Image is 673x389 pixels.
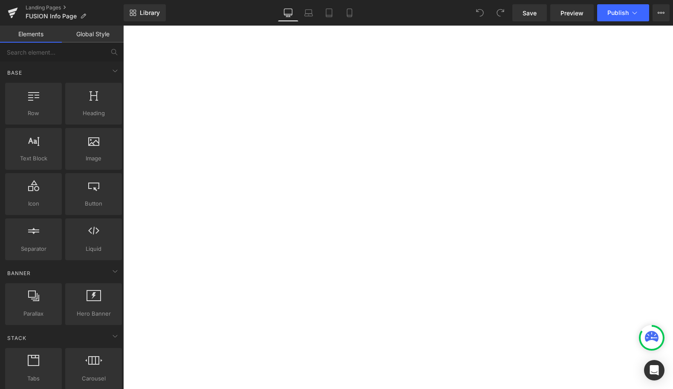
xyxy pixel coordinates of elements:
[6,334,27,342] span: Stack
[68,109,119,118] span: Heading
[26,13,77,20] span: FUSION Info Page
[644,360,664,380] div: Open Intercom Messenger
[68,199,119,208] span: Button
[607,9,629,16] span: Publish
[8,199,59,208] span: Icon
[6,69,23,77] span: Base
[597,4,649,21] button: Publish
[550,4,594,21] a: Preview
[8,109,59,118] span: Row
[298,4,319,21] a: Laptop
[68,309,119,318] span: Hero Banner
[339,4,360,21] a: Mobile
[278,4,298,21] a: Desktop
[471,4,488,21] button: Undo
[68,244,119,253] span: Liquid
[26,4,124,11] a: Landing Pages
[140,9,160,17] span: Library
[68,374,119,383] span: Carousel
[6,269,32,277] span: Banner
[560,9,583,17] span: Preview
[492,4,509,21] button: Redo
[8,309,59,318] span: Parallax
[8,154,59,163] span: Text Block
[653,4,670,21] button: More
[68,154,119,163] span: Image
[62,26,124,43] a: Global Style
[8,374,59,383] span: Tabs
[124,4,166,21] a: New Library
[319,4,339,21] a: Tablet
[523,9,537,17] span: Save
[8,244,59,253] span: Separator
